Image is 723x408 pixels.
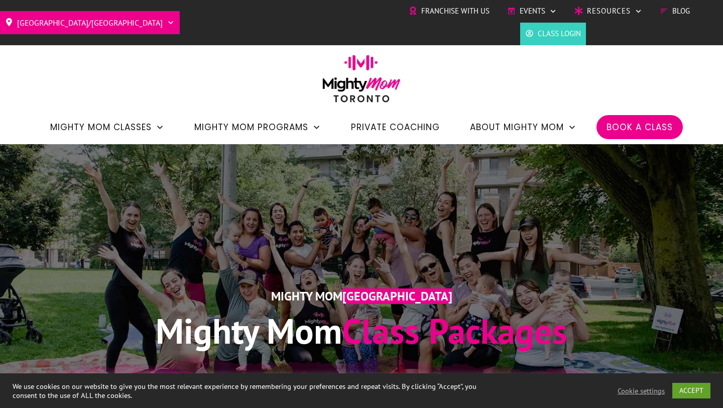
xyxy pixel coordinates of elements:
[50,119,164,136] a: Mighty Mom Classes
[470,119,564,136] span: About Mighty Mom
[271,288,342,304] span: Mighty Mom
[672,4,690,19] span: Blog
[351,119,440,136] a: Private Coaching
[672,383,710,398] a: ACCEPT
[660,4,690,19] a: Blog
[538,26,581,41] span: Class Login
[409,4,490,19] a: Franchise with Us
[342,288,452,304] span: [GEOGRAPHIC_DATA]
[507,4,557,19] a: Events
[525,26,581,41] a: Class Login
[17,15,163,31] span: [GEOGRAPHIC_DATA]/[GEOGRAPHIC_DATA]
[156,308,342,353] span: Mighty Mom
[317,55,406,110] img: mightymom-logo-toronto
[520,4,545,19] span: Events
[194,119,321,136] a: Mighty Mom Programs
[421,4,490,19] span: Franchise with Us
[13,382,501,400] div: We use cookies on our website to give you the most relevant experience by remembering your prefer...
[5,15,175,31] a: [GEOGRAPHIC_DATA]/[GEOGRAPHIC_DATA]
[607,119,673,136] a: Book a Class
[470,119,576,136] a: About Mighty Mom
[574,4,642,19] a: Resources
[587,4,631,19] span: Resources
[50,119,152,136] span: Mighty Mom Classes
[618,386,665,395] a: Cookie settings
[71,308,652,354] h1: Class Packages
[194,119,308,136] span: Mighty Mom Programs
